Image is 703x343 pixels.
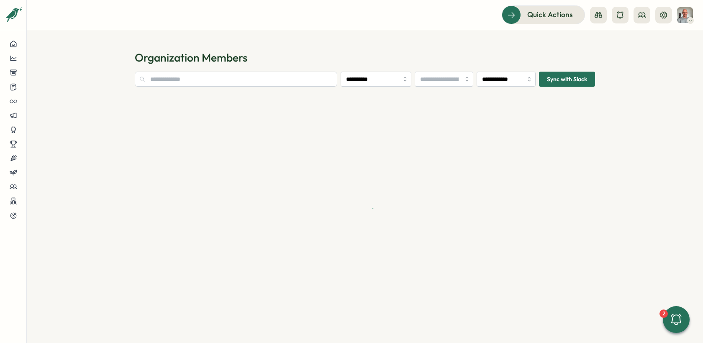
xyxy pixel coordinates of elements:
[539,72,595,87] button: Sync with Slack
[663,306,690,333] button: 2
[502,5,585,24] button: Quick Actions
[135,50,595,65] h1: Organization Members
[527,9,573,20] span: Quick Actions
[547,72,587,86] span: Sync with Slack
[677,7,693,23] img: Philipp Eberhardt
[659,309,668,318] div: 2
